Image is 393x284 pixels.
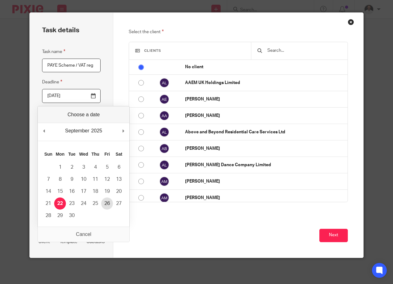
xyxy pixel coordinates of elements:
[89,161,101,173] button: 4
[42,25,79,36] h2: Task details
[159,144,169,153] img: svg%3E
[185,145,344,152] p: [PERSON_NAME]
[113,161,125,173] button: 6
[319,229,348,242] button: Next
[79,152,88,157] abbr: Wednesday
[185,195,344,201] p: [PERSON_NAME]
[42,173,54,185] button: 7
[159,176,169,186] img: svg%3E
[66,185,78,197] button: 16
[42,48,65,55] label: Task name
[42,59,100,73] input: Task name
[185,80,344,86] p: AAEM UK Holdings Limited
[185,162,344,168] p: [PERSON_NAME] Dance Company Limited
[185,64,344,70] p: No client
[101,173,113,185] button: 12
[44,152,52,157] abbr: Sunday
[78,197,89,210] button: 24
[159,94,169,104] img: svg%3E
[101,185,113,197] button: 19
[54,161,66,173] button: 1
[64,126,90,135] div: September
[101,161,113,173] button: 5
[78,161,89,173] button: 3
[38,225,50,237] div: 1
[92,152,99,157] abbr: Thursday
[66,161,78,173] button: 2
[104,152,110,157] abbr: Friday
[41,126,47,135] button: Previous Month
[54,173,66,185] button: 8
[89,173,101,185] button: 11
[42,78,62,86] label: Deadline
[42,197,54,210] button: 21
[60,239,77,245] p: Template
[101,197,113,210] button: 26
[66,173,78,185] button: 9
[89,197,101,210] button: 25
[267,47,341,54] input: Search...
[89,225,102,237] div: 3
[78,185,89,197] button: 17
[159,111,169,121] img: svg%3E
[159,78,169,88] img: svg%3E
[113,197,125,210] button: 27
[348,19,354,25] div: Close this dialog window
[54,185,66,197] button: 15
[87,239,105,245] p: Subtasks
[113,173,125,185] button: 13
[90,126,103,135] div: 2025
[89,185,101,197] button: 18
[159,193,169,203] img: svg%3E
[159,127,169,137] img: svg%3E
[38,239,50,245] p: Client
[115,152,122,157] abbr: Saturday
[66,210,78,222] button: 30
[129,28,348,36] p: Select the client
[62,225,75,237] div: 2
[144,49,161,52] span: Clients
[54,197,66,210] button: 22
[68,152,76,157] abbr: Tuesday
[113,185,125,197] button: 20
[54,210,66,222] button: 29
[185,113,344,119] p: [PERSON_NAME]
[185,178,344,184] p: [PERSON_NAME]
[78,173,89,185] button: 10
[42,210,54,222] button: 28
[159,160,169,170] img: svg%3E
[42,89,100,103] input: Use the arrow keys to pick a date
[42,185,54,197] button: 14
[120,126,126,135] button: Next Month
[56,152,64,157] abbr: Monday
[66,197,78,210] button: 23
[185,96,344,102] p: [PERSON_NAME]
[185,129,344,135] p: Above and Beyond Residential Care Services Ltd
